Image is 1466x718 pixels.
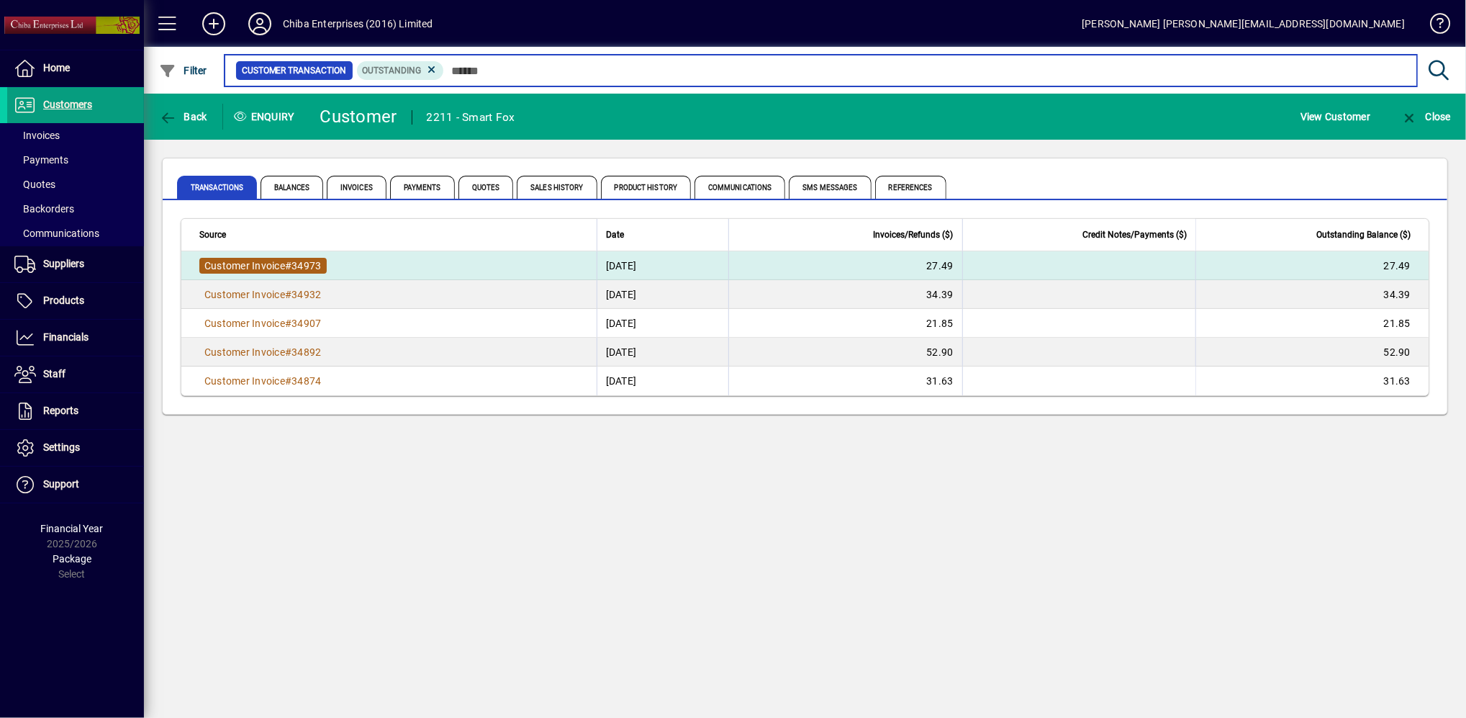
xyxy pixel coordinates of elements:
span: Reports [43,405,78,416]
div: Customer [320,105,397,128]
td: 31.63 [1195,367,1429,395]
a: Settings [7,430,144,466]
span: Products [43,295,84,306]
span: Outstanding [363,66,422,76]
td: 21.85 [728,309,962,338]
a: Payments [7,148,144,172]
a: Communications [7,221,144,246]
span: Filter [159,65,207,76]
span: Customer Invoice [204,318,285,329]
a: Backorders [7,197,144,221]
td: 34.39 [1195,280,1429,309]
span: Credit Notes/Payments ($) [1082,227,1187,243]
td: 27.49 [1195,251,1429,280]
span: Customer Invoice [204,260,285,272]
a: Suppliers [7,246,144,282]
span: Backorders [14,203,74,215]
span: Date [606,227,624,243]
a: Customer Invoice#34892 [199,344,327,360]
span: Staff [43,368,65,380]
a: Customer Invoice#34907 [199,315,327,331]
span: Communications [14,228,99,239]
td: [DATE] [597,367,729,395]
td: 34.39 [728,280,962,309]
span: View Customer [1300,105,1370,128]
button: Profile [237,11,283,37]
td: 27.49 [728,251,962,280]
span: Invoices [327,176,386,199]
span: Customers [43,99,92,110]
div: [PERSON_NAME] [PERSON_NAME][EMAIL_ADDRESS][DOMAIN_NAME] [1082,12,1405,35]
a: Staff [7,356,144,392]
a: Products [7,283,144,319]
div: Enquiry [223,105,309,128]
span: # [285,318,291,329]
a: Invoices [7,123,144,148]
span: Quotes [458,176,514,199]
td: [DATE] [597,309,729,338]
button: Close [1397,104,1454,130]
span: 34907 [291,318,321,329]
a: Support [7,467,144,503]
td: [DATE] [597,251,729,280]
a: Reports [7,393,144,429]
button: Add [191,11,237,37]
a: Knowledge Base [1419,3,1448,50]
app-page-header-button: Back [144,104,223,130]
span: Package [53,553,91,565]
span: Invoices [14,130,60,141]
td: 21.85 [1195,309,1429,338]
a: Financials [7,320,144,356]
span: Communications [694,176,785,199]
a: Quotes [7,172,144,197]
span: 34973 [291,260,321,272]
div: Date [606,227,720,243]
span: Close [1401,111,1451,122]
span: Quotes [14,179,55,190]
span: Suppliers [43,258,84,269]
div: 2211 - Smart Fox [427,106,515,129]
span: Customer Invoice [204,375,285,387]
button: Filter [155,58,211,84]
span: # [285,375,291,387]
td: 52.90 [1195,338,1429,367]
span: Payments [390,176,455,199]
span: Invoices/Refunds ($) [874,227,954,243]
span: Financials [43,331,89,343]
td: [DATE] [597,338,729,367]
span: SMS Messages [789,176,871,199]
span: Outstanding Balance ($) [1316,227,1411,243]
span: Support [43,478,79,490]
span: Customer Transaction [242,63,347,78]
span: Home [43,62,70,73]
span: 34932 [291,289,321,300]
span: Product History [601,176,692,199]
td: 52.90 [728,338,962,367]
a: Home [7,50,144,86]
span: Customer Invoice [204,346,285,358]
span: # [285,260,291,272]
span: Settings [43,441,80,453]
span: # [285,346,291,358]
a: Customer Invoice#34973 [199,258,327,274]
button: Back [155,104,211,130]
td: [DATE] [597,280,729,309]
span: Balances [261,176,323,199]
span: # [285,289,291,300]
span: Customer Invoice [204,289,285,300]
mat-chip: Outstanding Status: Outstanding [357,61,444,80]
button: View Customer [1297,104,1374,130]
td: 31.63 [728,367,962,395]
span: Sales History [517,176,597,199]
span: Payments [14,154,68,166]
span: Back [159,111,207,122]
span: References [875,176,946,199]
span: Transactions [177,176,257,199]
span: 34892 [291,346,321,358]
span: Source [199,227,226,243]
span: 34874 [291,375,321,387]
span: Financial Year [41,523,104,534]
app-page-header-button: Close enquiry [1385,104,1466,130]
div: Chiba Enterprises (2016) Limited [283,12,433,35]
a: Customer Invoice#34874 [199,373,327,389]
